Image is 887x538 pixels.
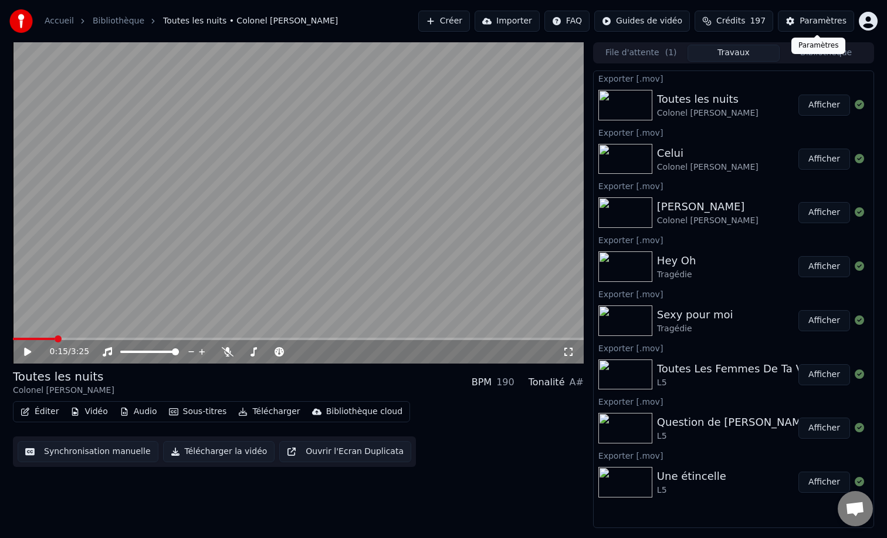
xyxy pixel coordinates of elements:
[93,15,144,27] a: Bibliothèque
[50,346,68,358] span: 0:15
[657,269,696,281] div: Tragédie
[798,310,850,331] button: Afficher
[657,485,726,496] div: L5
[798,149,850,170] button: Afficher
[595,45,688,62] button: File d'attente
[50,346,78,358] div: /
[780,45,872,62] button: Bibliothèque
[594,125,874,139] div: Exporter [.mov]
[657,162,759,173] div: Colonel [PERSON_NAME]
[657,361,812,377] div: Toutes Les Femmes De Ta Vie
[163,15,338,27] span: Toutes les nuits • Colonel [PERSON_NAME]
[475,11,540,32] button: Importer
[798,95,850,116] button: Afficher
[657,215,759,227] div: Colonel [PERSON_NAME]
[800,15,847,27] div: Paramètres
[233,403,304,420] button: Télécharger
[45,15,338,27] nav: breadcrumb
[798,256,850,277] button: Afficher
[472,375,492,389] div: BPM
[326,406,402,418] div: Bibliothèque cloud
[18,441,158,462] button: Synchronisation manuelle
[798,472,850,493] button: Afficher
[164,403,232,420] button: Sous-titres
[798,418,850,439] button: Afficher
[657,91,759,107] div: Toutes les nuits
[657,253,696,269] div: Hey Oh
[594,394,874,408] div: Exporter [.mov]
[13,368,114,385] div: Toutes les nuits
[529,375,565,389] div: Tonalité
[657,199,759,215] div: [PERSON_NAME]
[594,341,874,355] div: Exporter [.mov]
[594,179,874,193] div: Exporter [.mov]
[594,233,874,247] div: Exporter [.mov]
[115,403,162,420] button: Audio
[657,107,759,119] div: Colonel [PERSON_NAME]
[16,403,63,420] button: Éditer
[798,364,850,385] button: Afficher
[695,11,773,32] button: Crédits197
[594,448,874,462] div: Exporter [.mov]
[163,441,275,462] button: Télécharger la vidéo
[544,11,590,32] button: FAQ
[657,323,733,335] div: Tragédie
[688,45,780,62] button: Travaux
[657,431,812,442] div: L5
[798,202,850,223] button: Afficher
[791,38,845,54] div: Paramètres
[778,11,854,32] button: Paramètres
[657,468,726,485] div: Une étincelle
[665,47,677,59] span: ( 1 )
[750,15,766,27] span: 197
[418,11,470,32] button: Créer
[9,9,33,33] img: youka
[657,414,812,431] div: Question de [PERSON_NAME]
[496,375,514,389] div: 190
[569,375,583,389] div: A#
[13,385,114,396] div: Colonel [PERSON_NAME]
[45,15,74,27] a: Accueil
[594,11,690,32] button: Guides de vidéo
[71,346,89,358] span: 3:25
[66,403,112,420] button: Vidéo
[594,71,874,85] div: Exporter [.mov]
[657,377,812,389] div: L5
[657,145,759,162] div: Celui
[716,15,745,27] span: Crédits
[838,491,873,526] a: Ouvrir le chat
[657,307,733,323] div: Sexy pour moi
[279,441,411,462] button: Ouvrir l'Ecran Duplicata
[594,287,874,301] div: Exporter [.mov]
